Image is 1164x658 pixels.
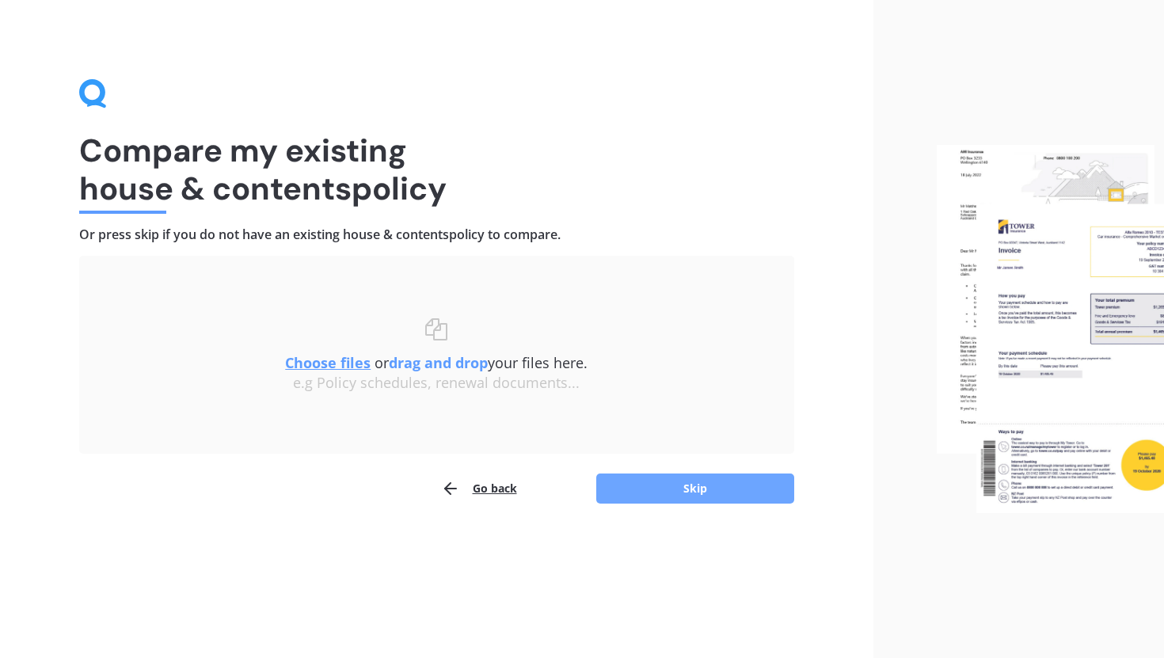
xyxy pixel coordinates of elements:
[111,375,763,392] div: e.g Policy schedules, renewal documents...
[79,226,794,243] h4: Or press skip if you do not have an existing house & contents policy to compare.
[441,473,517,504] button: Go back
[285,353,588,372] span: or your files here.
[285,353,371,372] u: Choose files
[389,353,488,372] b: drag and drop
[79,131,794,207] h1: Compare my existing house & contents policy
[596,474,794,504] button: Skip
